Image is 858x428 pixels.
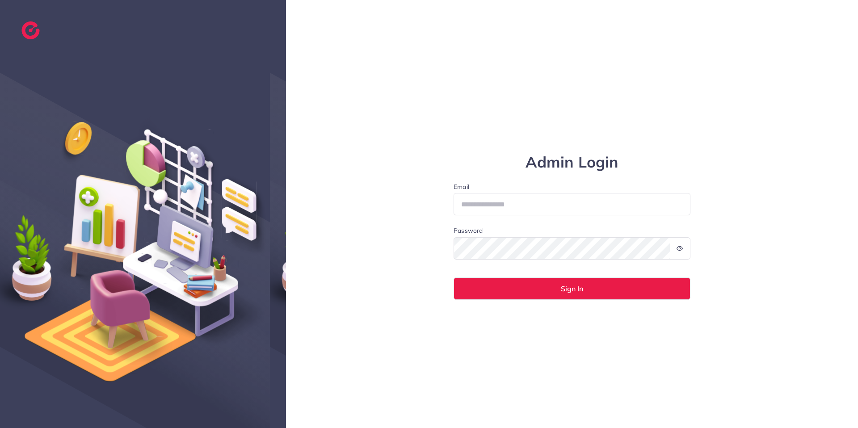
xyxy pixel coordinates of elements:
[454,182,690,191] label: Email
[21,21,40,39] img: logo
[454,277,690,300] button: Sign In
[454,226,483,235] label: Password
[561,285,583,292] span: Sign In
[454,153,690,172] h1: Admin Login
